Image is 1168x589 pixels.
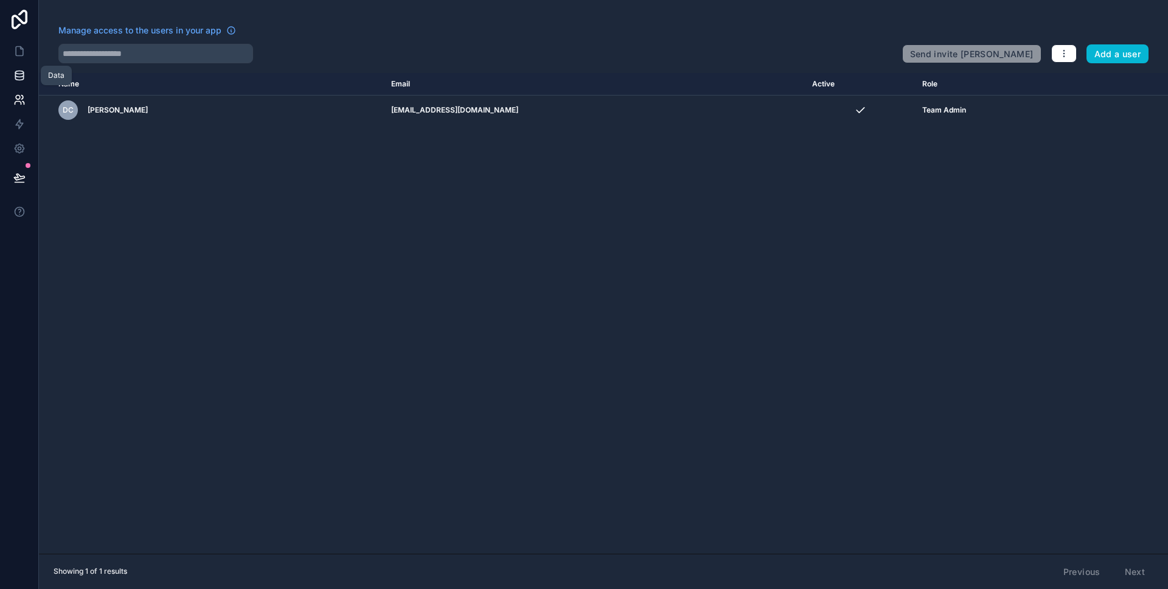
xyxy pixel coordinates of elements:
span: Manage access to the users in your app [58,24,221,37]
button: Add a user [1086,44,1149,64]
div: Data [48,71,64,80]
th: Email [384,73,805,96]
span: Showing 1 of 1 results [54,566,127,576]
th: Active [805,73,915,96]
th: Role [915,73,1088,96]
a: Manage access to the users in your app [58,24,236,37]
span: [PERSON_NAME] [88,105,148,115]
span: DC [63,105,74,115]
div: scrollable content [39,73,1168,554]
span: Team Admin [922,105,966,115]
th: Name [39,73,384,96]
td: [EMAIL_ADDRESS][DOMAIN_NAME] [384,96,805,125]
